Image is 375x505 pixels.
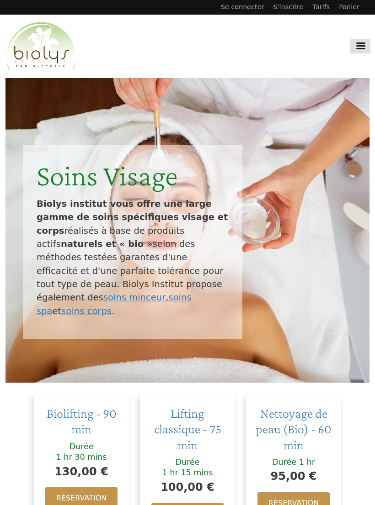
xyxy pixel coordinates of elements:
a: Biolifting - 90 min [47,406,117,436]
div: Durée [69,442,93,452]
div: Soins Visage [37,158,229,194]
div: 95,00 € [255,468,332,485]
div: 100,00 € [149,479,226,496]
a: Lifting classique - 75 min [154,406,221,452]
div: 1 hr [299,457,315,468]
div: Durée [272,457,296,468]
div: 130,00 € [43,463,120,480]
img: Accueil [5,21,78,73]
a: soins corps [61,306,112,316]
a: soins spa [37,292,192,316]
div: 1 hr 15 mins [162,468,213,478]
p: réalisés à base de produits actifs selon des méthodes testées garantes d'une efficacité et d'une ... [37,197,229,318]
a: soins minceur [103,292,166,303]
div: Durée [175,457,199,468]
div: 1 hr 30 mins [56,452,107,463]
a: Nettoyage de peau (Bio) - 60 min [256,406,332,452]
strong: naturels et « bio » [61,239,153,249]
strong: Biolys institut vous offre une large gamme de soins spécifiques visage et corps [37,199,228,236]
